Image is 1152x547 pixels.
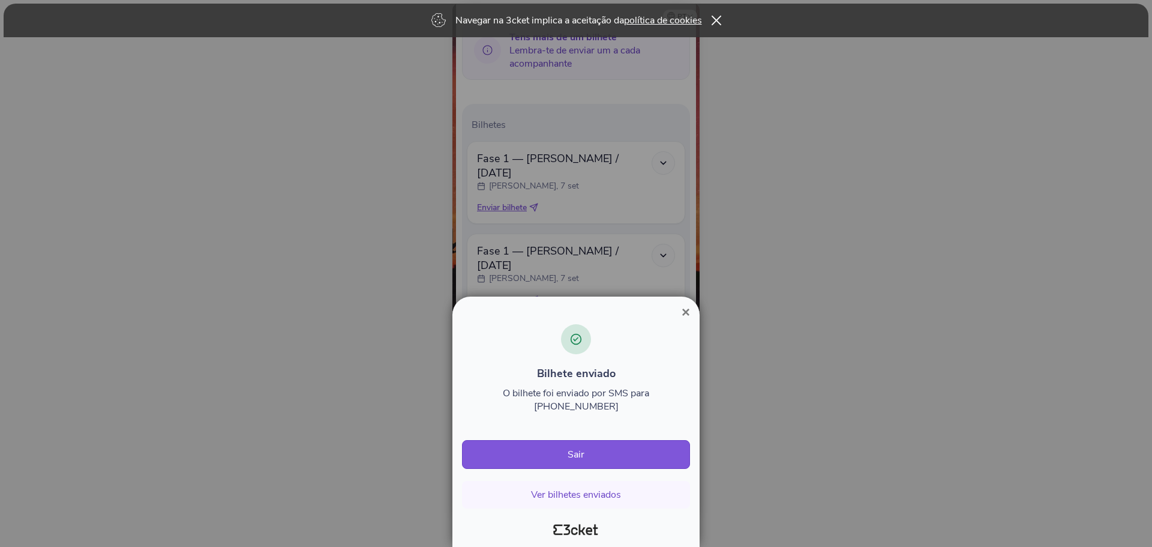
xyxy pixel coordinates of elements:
p: O bilhete foi enviado por SMS para [PHONE_NUMBER] [462,387,690,413]
p: Navegar na 3cket implica a aceitação da [455,14,702,27]
a: política de cookies [624,14,702,27]
button: Sair [462,440,690,469]
span: × [682,304,690,320]
button: Ver bilhetes enviados [462,481,690,509]
p: Bilhete enviado [462,366,690,381]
